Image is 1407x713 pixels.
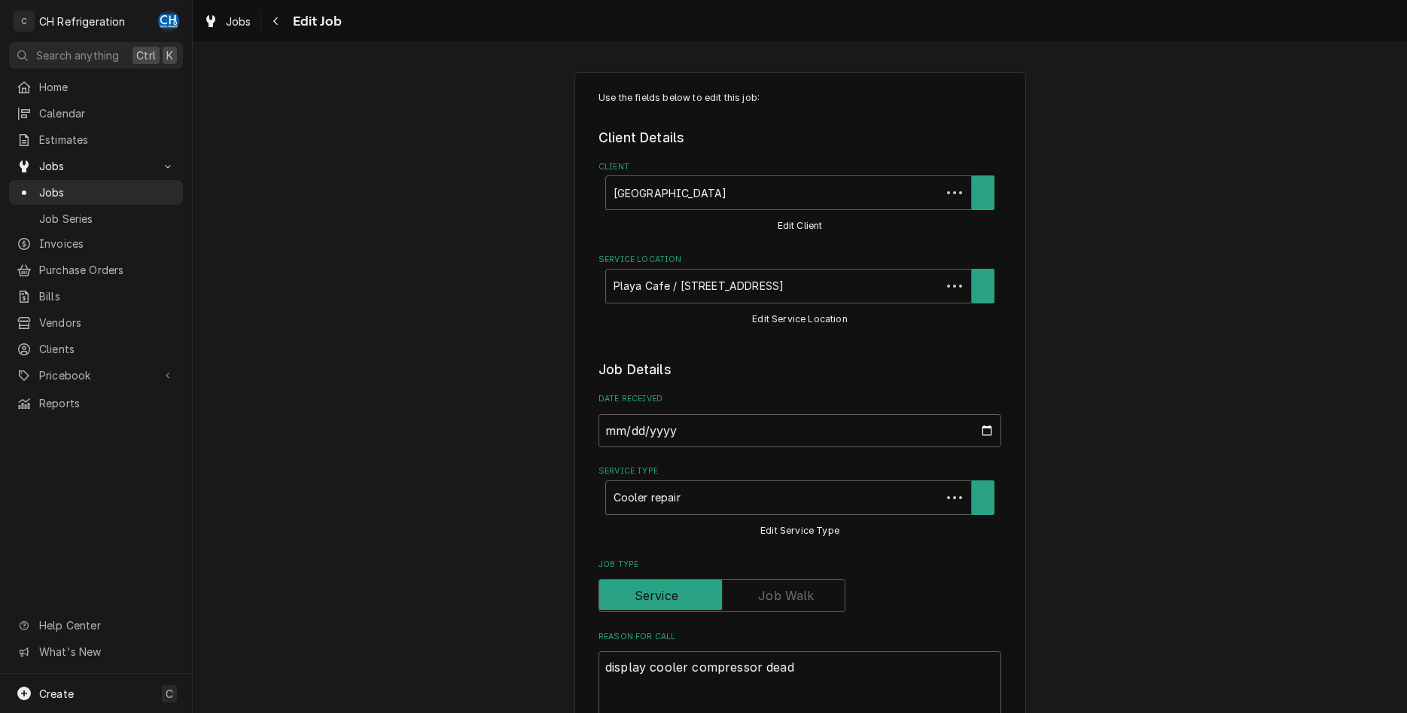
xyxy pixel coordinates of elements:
[9,206,183,231] a: Job Series
[166,686,173,702] span: C
[166,47,173,63] span: K
[226,14,251,29] span: Jobs
[9,613,183,638] a: Go to Help Center
[598,254,1001,328] div: Service Location
[9,257,183,282] a: Purchase Orders
[598,465,1001,477] label: Service Type
[972,480,994,515] button: Create New Service
[598,360,1001,379] legend: Job Details
[9,310,183,335] a: Vendors
[9,154,183,178] a: Go to Jobs
[598,128,1001,148] legend: Client Details
[598,393,1001,446] div: Date Received
[39,211,175,227] span: Job Series
[39,395,175,411] span: Reports
[288,11,342,32] span: Edit Job
[598,91,1001,105] p: Use the fields below to edit this job:
[39,687,74,700] span: Create
[972,269,994,303] button: Create New Location
[9,42,183,69] button: Search anythingCtrlK
[9,180,183,205] a: Jobs
[158,11,179,32] div: Chris Hiraga's Avatar
[598,414,1001,447] input: yyyy-mm-dd
[39,367,153,383] span: Pricebook
[39,288,175,304] span: Bills
[39,236,175,251] span: Invoices
[36,47,119,63] span: Search anything
[39,132,175,148] span: Estimates
[9,75,183,99] a: Home
[598,161,1001,173] label: Client
[750,310,850,329] button: Edit Service Location
[598,161,1001,236] div: Client
[39,105,175,121] span: Calendar
[136,47,156,63] span: Ctrl
[758,522,842,541] button: Edit Service Type
[39,158,153,174] span: Jobs
[972,175,994,210] button: Create New Client
[598,465,1001,540] div: Service Type
[9,101,183,126] a: Calendar
[39,184,175,200] span: Jobs
[39,79,175,95] span: Home
[39,341,175,357] span: Clients
[264,9,288,33] button: Navigate back
[9,231,183,256] a: Invoices
[775,217,825,236] button: Edit Client
[39,14,126,29] div: CH Refrigeration
[39,262,175,278] span: Purchase Orders
[9,127,183,152] a: Estimates
[9,363,183,388] a: Go to Pricebook
[14,11,35,32] div: C
[9,284,183,309] a: Bills
[39,644,174,660] span: What's New
[158,11,179,32] div: CH
[9,639,183,664] a: Go to What's New
[197,9,257,34] a: Jobs
[598,254,1001,266] label: Service Location
[598,559,1001,612] div: Job Type
[598,631,1001,643] label: Reason For Call
[39,315,175,331] span: Vendors
[598,559,1001,571] label: Job Type
[9,391,183,416] a: Reports
[598,393,1001,405] label: Date Received
[9,337,183,361] a: Clients
[39,617,174,633] span: Help Center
